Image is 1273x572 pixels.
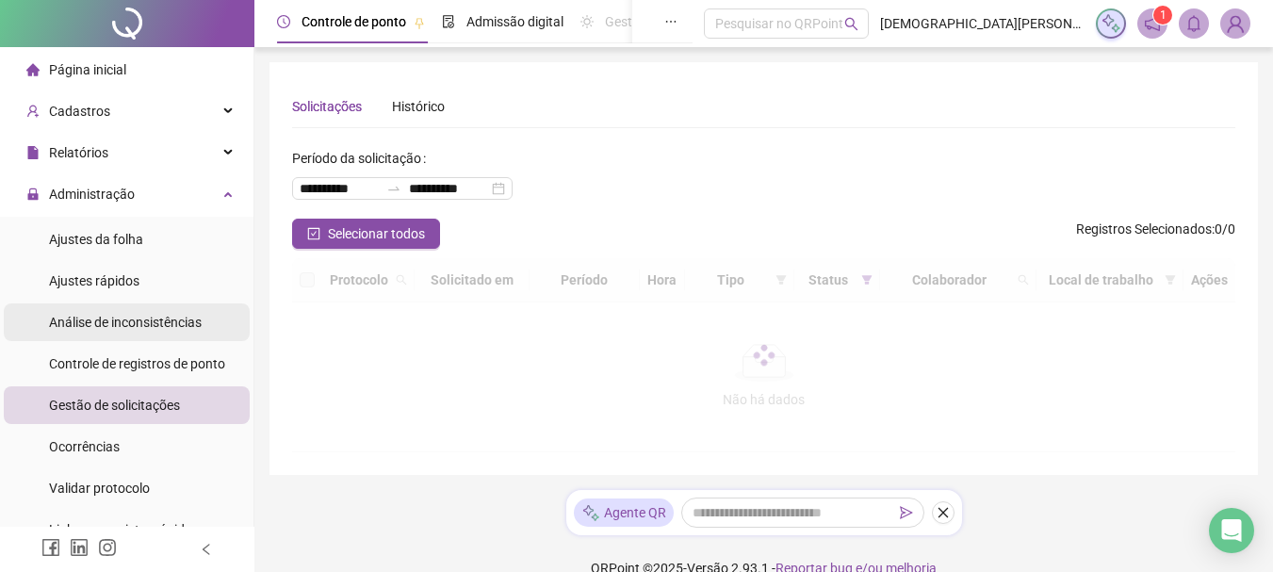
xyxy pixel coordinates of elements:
[1101,13,1121,34] img: sparkle-icon.fc2bf0ac1784a2077858766a79e2daf3.svg
[386,181,401,196] span: swap-right
[581,503,600,523] img: sparkle-icon.fc2bf0ac1784a2077858766a79e2daf3.svg
[442,15,455,28] span: file-done
[292,143,433,173] label: Período da solicitação
[580,15,594,28] span: sun
[386,181,401,196] span: to
[664,15,677,28] span: ellipsis
[328,223,425,244] span: Selecionar todos
[414,17,425,28] span: pushpin
[26,105,40,118] span: user-add
[1160,8,1167,22] span: 1
[937,506,950,519] span: close
[49,187,135,202] span: Administração
[292,219,440,249] button: Selecionar todos
[26,146,40,159] span: file
[605,14,700,29] span: Gestão de férias
[1185,15,1202,32] span: bell
[49,522,192,537] span: Link para registro rápido
[49,232,143,247] span: Ajustes da folha
[26,63,40,76] span: home
[844,17,858,31] span: search
[1153,6,1172,25] sup: 1
[466,14,563,29] span: Admissão digital
[1144,15,1161,32] span: notification
[880,13,1085,34] span: [DEMOGRAPHIC_DATA][PERSON_NAME] - CI COMERCIO REPRESENTAÇÕES LTDA
[49,315,202,330] span: Análise de inconsistências
[49,481,150,496] span: Validar protocolo
[292,96,362,117] div: Solicitações
[49,273,139,288] span: Ajustes rápidos
[1221,9,1249,38] img: 94544
[1076,221,1212,237] span: Registros Selecionados
[200,543,213,556] span: left
[900,506,913,519] span: send
[41,538,60,557] span: facebook
[49,356,225,371] span: Controle de registros de ponto
[49,62,126,77] span: Página inicial
[302,14,406,29] span: Controle de ponto
[1076,219,1235,249] span: : 0 / 0
[1209,508,1254,553] div: Open Intercom Messenger
[307,227,320,240] span: check-square
[574,498,674,527] div: Agente QR
[49,145,108,160] span: Relatórios
[49,439,120,454] span: Ocorrências
[26,188,40,201] span: lock
[277,15,290,28] span: clock-circle
[392,96,445,117] div: Histórico
[49,398,180,413] span: Gestão de solicitações
[70,538,89,557] span: linkedin
[98,538,117,557] span: instagram
[49,104,110,119] span: Cadastros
